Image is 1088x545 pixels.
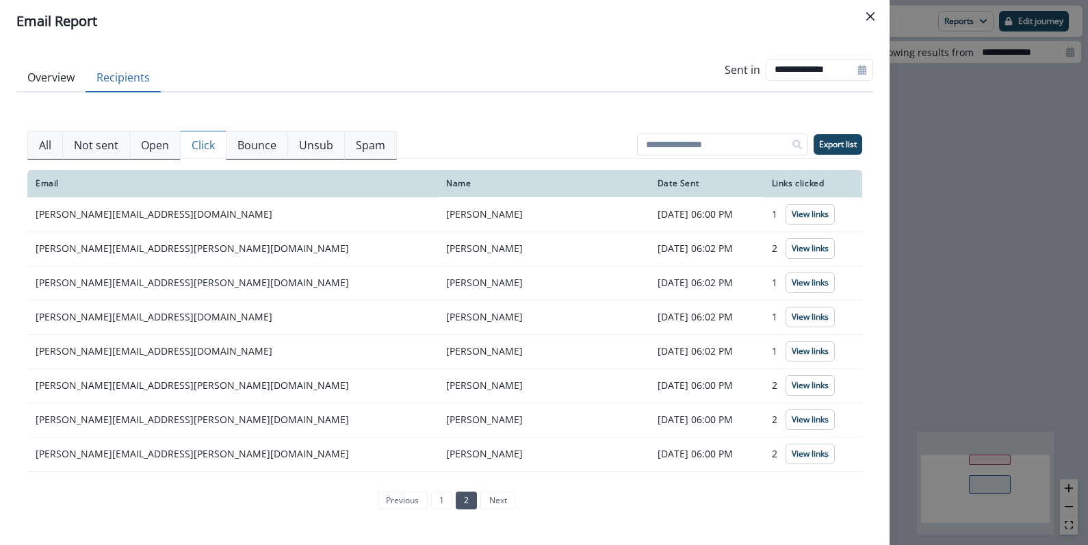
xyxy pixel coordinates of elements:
button: View links [786,444,835,464]
button: Export list [814,134,862,155]
td: [PERSON_NAME][EMAIL_ADDRESS][PERSON_NAME][DOMAIN_NAME] [27,231,438,266]
p: View links [792,244,829,253]
td: [PERSON_NAME][EMAIL_ADDRESS][DOMAIN_NAME] [27,300,438,334]
td: [PERSON_NAME] [438,334,649,368]
p: View links [792,346,829,356]
button: View links [786,375,835,396]
p: View links [792,381,829,390]
button: View links [786,272,835,293]
td: [PERSON_NAME][EMAIL_ADDRESS][DOMAIN_NAME] [27,334,438,368]
p: View links [792,278,829,288]
td: [PERSON_NAME][EMAIL_ADDRESS][PERSON_NAME][DOMAIN_NAME] [27,266,438,300]
a: Page 2 is your current page [456,492,477,509]
button: View links [786,238,835,259]
p: [DATE] 06:00 PM [658,413,755,427]
p: [DATE] 06:02 PM [658,242,755,255]
p: Sent in [725,62,760,78]
p: Bounce [237,137,276,153]
td: [PERSON_NAME][EMAIL_ADDRESS][PERSON_NAME][DOMAIN_NAME] [27,403,438,437]
button: Overview [16,64,86,92]
td: [PERSON_NAME][EMAIL_ADDRESS][PERSON_NAME][DOMAIN_NAME] [27,437,438,471]
td: [PERSON_NAME] [438,368,649,403]
div: 2 [772,238,854,259]
ul: Pagination [374,492,515,509]
p: Click [192,137,215,153]
td: [MEDICAL_DATA][PERSON_NAME] [438,471,649,505]
p: [DATE] 06:00 PM [658,207,755,221]
p: [DATE] 06:00 PM [658,379,755,392]
div: Date Sent [658,178,755,189]
td: [PERSON_NAME][EMAIL_ADDRESS][DOMAIN_NAME] [27,197,438,231]
div: 2 [772,444,854,464]
p: Export list [819,140,857,149]
a: Page 1 [431,492,452,509]
p: Unsub [299,137,333,153]
button: View links [786,204,835,225]
div: 1 [772,307,854,327]
div: 2 [772,409,854,430]
p: [DATE] 06:00 PM [658,447,755,461]
button: View links [786,409,835,430]
td: [PERSON_NAME][EMAIL_ADDRESS][PERSON_NAME][DOMAIN_NAME] [27,368,438,403]
td: [MEDICAL_DATA][EMAIL_ADDRESS][DOMAIN_NAME] [27,471,438,505]
p: Spam [356,137,385,153]
div: 1 [772,272,854,293]
div: 2 [772,375,854,396]
p: View links [792,449,829,459]
div: Email [36,178,430,189]
td: [PERSON_NAME] [438,197,649,231]
a: Previous page [378,492,427,509]
div: Links clicked [772,178,854,189]
p: [DATE] 06:02 PM [658,344,755,358]
td: [PERSON_NAME] [438,403,649,437]
button: View links [786,307,835,327]
div: 1 [772,204,854,225]
button: Close [859,5,881,27]
button: View links [786,341,835,362]
div: 1 [772,341,854,362]
div: Name [446,178,641,189]
td: [PERSON_NAME] [438,300,649,334]
p: View links [792,415,829,424]
td: [PERSON_NAME] [438,266,649,300]
p: Not sent [74,137,118,153]
p: View links [792,210,829,219]
p: All [39,137,51,153]
p: [DATE] 06:02 PM [658,276,755,290]
button: Recipients [86,64,161,92]
p: View links [792,312,829,322]
td: [PERSON_NAME] [438,437,649,471]
p: Open [141,137,169,153]
div: Email Report [16,11,873,31]
td: [PERSON_NAME] [438,231,649,266]
p: [DATE] 06:02 PM [658,310,755,324]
